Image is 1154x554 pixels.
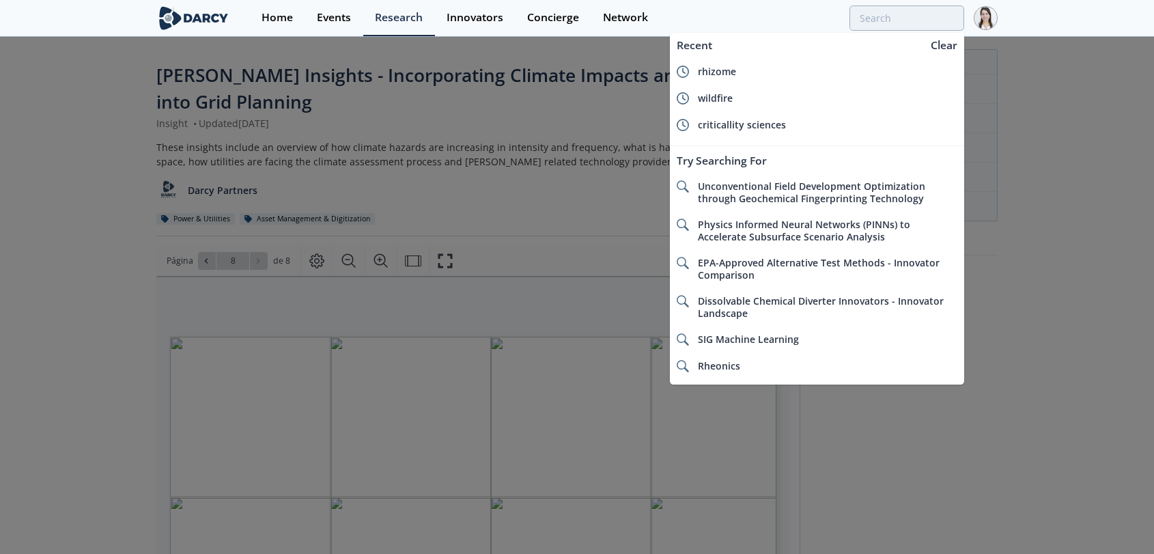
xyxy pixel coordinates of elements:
div: Network [603,12,648,23]
img: logo-wide.svg [156,6,231,30]
span: Dissolvable Chemical Diverter Innovators - Innovator Landscape [698,294,944,320]
div: Research [375,12,423,23]
span: Unconventional Field Development Optimization through Geochemical Fingerprinting Technology [698,180,925,205]
img: icon [677,66,689,78]
div: Try Searching For [670,148,964,174]
div: Concierge [527,12,579,23]
div: Home [262,12,293,23]
img: icon [677,219,689,231]
span: criticallity sciences [698,118,786,131]
img: icon [677,180,689,193]
span: EPA-Approved Alternative Test Methods - Innovator Comparison [698,256,940,281]
span: rhizome [698,65,736,78]
div: Events [317,12,351,23]
img: Profile [974,6,998,30]
img: icon [677,257,689,269]
img: icon [677,295,689,307]
img: icon [677,360,689,372]
img: icon [677,92,689,105]
input: Advanced Search [849,5,964,31]
span: wildfire [698,92,733,105]
div: Innovators [447,12,503,23]
span: SIG Machine Learning [698,333,799,346]
img: icon [677,119,689,131]
div: Recent [670,33,923,58]
img: icon [677,333,689,346]
div: Clear [926,38,962,53]
iframe: chat widget [1097,499,1140,540]
span: Rheonics [698,359,740,372]
span: Physics Informed Neural Networks (PINNs) to Accelerate Subsurface Scenario Analysis [698,218,910,243]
